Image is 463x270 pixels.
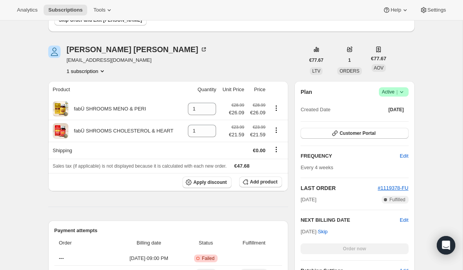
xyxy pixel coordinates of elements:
[48,81,184,98] th: Product
[428,7,446,13] span: Settings
[340,130,375,136] span: Customer Portal
[270,104,282,112] button: Product actions
[229,131,244,139] span: €21.59
[59,255,64,261] span: ---
[400,216,408,224] button: Edit
[218,81,247,98] th: Unit Price
[313,226,332,238] button: Skip
[249,131,265,139] span: €21.59
[415,5,451,15] button: Settings
[270,145,282,154] button: Shipping actions
[301,165,333,170] span: Every 4 weeks
[54,227,282,234] h2: Payment attempts
[68,105,146,113] div: fabÜ SHROOMS MENO & PERI
[378,5,413,15] button: Help
[229,109,244,117] span: €26.09
[301,128,408,139] button: Customer Portal
[378,185,409,191] a: #1119378-FU
[301,196,316,204] span: [DATE]
[67,46,208,53] div: [PERSON_NAME] [PERSON_NAME]
[53,163,227,169] span: Sales tax (if applicable) is not displayed because it is calculated with each new order.
[44,5,87,15] button: Subscriptions
[301,184,378,192] h2: LAST ORDER
[301,229,328,234] span: [DATE] ·
[12,5,42,15] button: Analytics
[340,68,359,74] span: ORDERS
[48,46,61,58] span: Noreen O brien
[68,127,174,135] div: fabÜ SHROOMS CHOLESTEROL & HEART
[382,88,406,96] span: Active
[318,228,328,236] span: Skip
[301,88,312,96] h2: Plan
[374,65,384,71] span: AOV
[253,148,265,153] span: €0.00
[67,67,106,75] button: Product actions
[67,56,208,64] span: [EMAIL_ADDRESS][DOMAIN_NAME]
[250,179,277,185] span: Add product
[53,101,68,117] img: product img
[89,5,118,15] button: Tools
[234,163,250,169] span: €47.68
[384,104,409,115] button: [DATE]
[437,236,455,255] div: Open Intercom Messenger
[389,197,405,203] span: Fulfilled
[389,107,404,113] span: [DATE]
[117,255,181,262] span: [DATE] · 09:00 PM
[239,177,282,187] button: Add product
[202,255,215,262] span: Failed
[301,216,400,224] h2: NEXT BILLING DATE
[395,150,413,162] button: Edit
[270,126,282,134] button: Product actions
[305,55,328,66] button: €77.67
[231,103,244,107] small: €28.99
[117,239,181,247] span: Billing date
[48,142,184,159] th: Shipping
[344,55,356,66] button: 1
[53,123,68,139] img: product img
[247,81,268,98] th: Price
[231,239,278,247] span: Fulfillment
[396,89,397,95] span: |
[182,177,231,188] button: Apply discount
[48,7,83,13] span: Subscriptions
[309,57,324,63] span: €77.67
[17,7,37,13] span: Analytics
[231,125,244,129] small: €23.99
[253,125,265,129] small: €23.99
[301,152,400,160] h2: FREQUENCY
[184,81,218,98] th: Quantity
[54,234,115,251] th: Order
[193,179,227,185] span: Apply discount
[186,239,226,247] span: Status
[378,184,409,192] button: #1119378-FU
[348,57,351,63] span: 1
[249,109,265,117] span: €26.09
[253,103,265,107] small: €28.99
[390,7,401,13] span: Help
[371,55,387,63] span: €77.67
[400,152,408,160] span: Edit
[312,68,320,74] span: LTV
[301,106,330,114] span: Created Date
[93,7,105,13] span: Tools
